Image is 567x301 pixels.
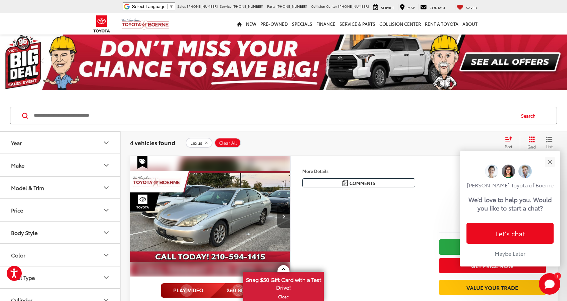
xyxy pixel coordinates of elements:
div: Fuel Type [102,274,110,282]
button: Next image [277,204,290,228]
button: Search [515,107,545,124]
a: Collision Center [377,13,423,35]
button: List View [541,136,558,149]
button: Body StyleBody Style [0,222,121,243]
button: MakeMake [0,154,121,176]
span: Service [381,5,394,10]
a: Specials [290,13,314,35]
a: 2002 Lexus ES 3002002 Lexus ES 3002002 Lexus ES 3002002 Lexus ES 300 [130,156,291,277]
button: Get Price Now [439,258,546,273]
button: Clear All [214,138,241,148]
a: Rent a Toyota [423,13,460,35]
button: Select sort value [502,136,520,149]
span: Collision Center [311,4,337,9]
span: [PHONE_NUMBER] [338,4,369,9]
a: Check Availability [439,239,546,254]
div: Year [11,139,22,146]
span: ▼ [169,4,174,9]
span: Parts [267,4,275,9]
span: Snag $50 Gift Card with a Test Drive! [244,273,323,293]
div: Body Style [102,229,110,237]
div: Model & Trim [102,184,110,192]
h4: More Details [302,169,415,173]
p: We'd love to help you. Would you like to start a chat? [468,195,552,212]
span: Sales [177,4,186,9]
a: Select Language​ [132,4,174,9]
button: PricePrice [0,199,121,221]
span: [DATE] Price: [439,214,546,220]
button: Model & TrimModel & Trim [0,177,121,198]
button: Fuel TypeFuel Type [0,266,121,288]
span: List [546,143,553,149]
p: [PERSON_NAME] Toyota of Boerne [466,181,554,189]
a: Map [398,4,417,10]
div: Price [102,206,110,214]
span: Saved [466,5,477,10]
button: ColorColor [0,244,121,266]
div: 2002 Lexus ES 300 0 [130,156,291,277]
span: Sort [505,143,512,149]
a: Service [371,4,396,10]
img: Comments [342,180,348,186]
div: Fuel Type [11,274,35,281]
img: Toyota [89,13,114,35]
button: Toggle Chat Window [539,273,560,295]
div: Make [11,162,24,168]
span: $3,200 [439,193,546,210]
a: Value Your Trade [439,280,546,295]
div: Year [102,139,110,147]
div: Color [11,252,25,258]
span: [PHONE_NUMBER] [276,4,307,9]
div: Close[PERSON_NAME] Toyota of BoerneWe'd love to help you. Would you like to start a chat?Let's ch... [460,151,560,266]
img: Vic Vaughan Toyota of Boerne [121,18,169,30]
span: Map [407,5,415,10]
svg: Start Chat [539,273,560,295]
a: About [460,13,480,35]
span: Contact [430,5,445,10]
span: Special [137,156,147,169]
a: Service & Parts: Opens in a new tab [337,13,377,35]
a: Finance [314,13,337,35]
img: full motion video [161,283,260,298]
span: Grid [527,144,536,149]
div: Model & Trim [11,184,44,191]
div: Make [102,161,110,169]
span: [PHONE_NUMBER] [187,4,218,9]
span: 4 vehicles found [130,138,175,146]
a: Pre-Owned [258,13,290,35]
button: remove Lexus [186,138,212,148]
input: Search by Make, Model, or Keyword [33,108,515,124]
div: Body Style [11,229,38,236]
span: Clear All [219,140,237,146]
img: 2002 Lexus ES 300 [130,156,291,277]
button: Close [543,155,557,169]
span: [PHONE_NUMBER] [233,4,263,9]
button: Comments [302,178,415,187]
span: Lexus [190,140,202,146]
a: New [244,13,258,35]
a: My Saved Vehicles [455,4,479,10]
div: Color [102,251,110,259]
a: Home [235,13,244,35]
button: Maybe Later [466,247,554,260]
div: Price [11,207,23,213]
span: Comments [350,180,375,186]
span: Select Language [132,4,166,9]
span: 1 [557,274,558,277]
span: Service [220,4,232,9]
button: Grid View [520,136,541,149]
a: Contact [419,4,447,10]
button: YearYear [0,132,121,154]
button: Let's chat [466,223,554,244]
